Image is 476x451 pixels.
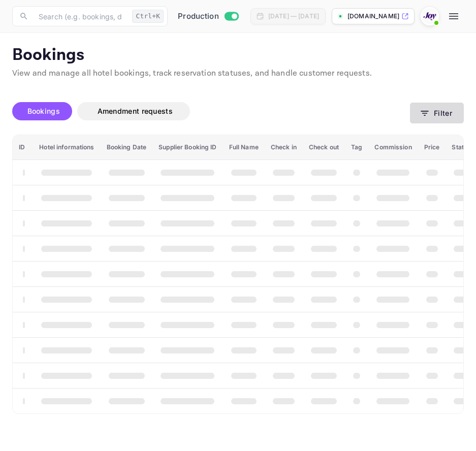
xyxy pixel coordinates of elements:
[152,135,223,160] th: Supplier Booking ID
[12,102,410,120] div: account-settings tabs
[12,68,464,80] p: View and manage all hotel bookings, track reservation statuses, and handle customer requests.
[268,12,319,21] div: [DATE] — [DATE]
[12,45,464,66] p: Bookings
[265,135,303,160] th: Check in
[410,103,464,123] button: Filter
[98,107,173,115] span: Amendment requests
[174,11,242,22] div: Switch to Sandbox mode
[101,135,153,160] th: Booking Date
[33,135,100,160] th: Hotel informations
[368,135,418,160] th: Commission
[27,107,60,115] span: Bookings
[345,135,368,160] th: Tag
[13,135,33,160] th: ID
[132,10,164,23] div: Ctrl+K
[422,8,438,24] img: With Joy
[303,135,345,160] th: Check out
[33,6,128,26] input: Search (e.g. bookings, documentation)
[418,135,446,160] th: Price
[178,11,219,22] span: Production
[347,12,399,21] p: [DOMAIN_NAME]
[223,135,265,160] th: Full Name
